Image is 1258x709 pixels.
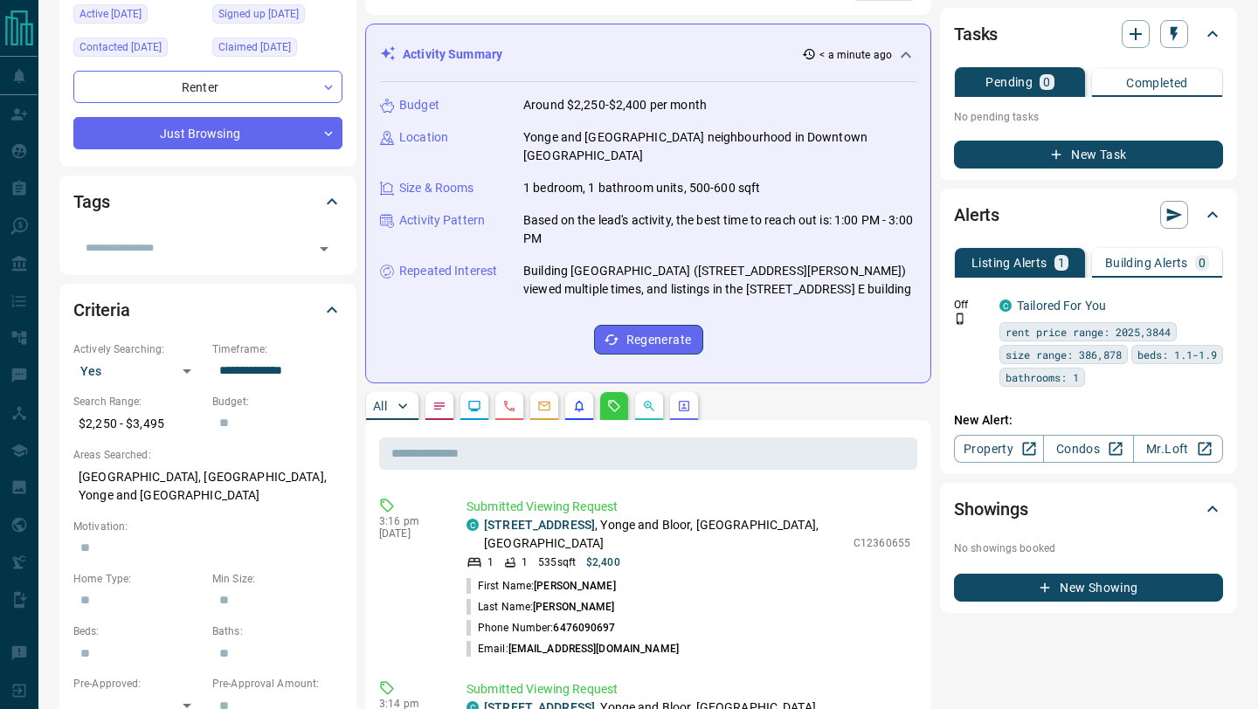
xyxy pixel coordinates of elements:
[379,527,440,540] p: [DATE]
[212,571,342,587] p: Min Size:
[467,641,679,657] p: Email:
[399,211,485,230] p: Activity Pattern
[1006,323,1171,341] span: rent price range: 2025,3844
[523,179,760,197] p: 1 bedroom, 1 bathroom units, 500-600 sqft
[1137,346,1217,363] span: beds: 1.1-1.9
[73,410,204,438] p: $2,250 - $3,495
[73,394,204,410] p: Search Range:
[79,5,142,23] span: Active [DATE]
[954,201,999,229] h2: Alerts
[73,38,204,62] div: Thu Sep 11 2025
[954,574,1223,602] button: New Showing
[73,117,342,149] div: Just Browsing
[467,498,910,516] p: Submitted Viewing Request
[73,71,342,103] div: Renter
[999,299,1012,312] div: condos.ca
[73,296,130,324] h2: Criteria
[572,399,586,413] svg: Listing Alerts
[73,571,204,587] p: Home Type:
[467,578,616,594] p: First Name:
[212,623,342,639] p: Baths:
[971,257,1047,269] p: Listing Alerts
[985,76,1033,88] p: Pending
[954,488,1223,530] div: Showings
[522,554,528,570] p: 1
[523,262,916,299] p: Building [GEOGRAPHIC_DATA] ([STREET_ADDRESS][PERSON_NAME]) viewed multiple times, and listings in...
[380,38,916,71] div: Activity Summary< a minute ago
[212,4,342,29] div: Wed Sep 10 2025
[73,341,204,357] p: Actively Searching:
[212,341,342,357] p: Timeframe:
[854,535,910,551] p: C12360655
[607,399,621,413] svg: Requests
[533,601,614,613] span: [PERSON_NAME]
[399,262,497,280] p: Repeated Interest
[212,676,342,692] p: Pre-Approval Amount:
[954,141,1223,169] button: New Task
[553,622,615,634] span: 6476090697
[218,38,291,56] span: Claimed [DATE]
[523,128,916,165] p: Yonge and [GEOGRAPHIC_DATA] neighbourhood in Downtown [GEOGRAPHIC_DATA]
[954,540,1223,556] p: No showings booked
[954,104,1223,130] p: No pending tasks
[508,643,679,655] span: [EMAIL_ADDRESS][DOMAIN_NAME]
[379,515,440,527] p: 3:16 pm
[487,554,494,570] p: 1
[218,5,299,23] span: Signed up [DATE]
[502,399,516,413] svg: Calls
[73,463,342,510] p: [GEOGRAPHIC_DATA], [GEOGRAPHIC_DATA], Yonge and [GEOGRAPHIC_DATA]
[1043,435,1133,463] a: Condos
[1058,257,1065,269] p: 1
[954,20,998,48] h2: Tasks
[677,399,691,413] svg: Agent Actions
[399,96,439,114] p: Budget
[1017,299,1106,313] a: Tailored For You
[1126,77,1188,89] p: Completed
[538,554,576,570] p: 535 sqft
[373,400,387,412] p: All
[73,289,342,331] div: Criteria
[399,179,474,197] p: Size & Rooms
[467,519,479,531] div: condos.ca
[212,38,342,62] div: Fri Sep 12 2025
[432,399,446,413] svg: Notes
[954,13,1223,55] div: Tasks
[73,519,342,534] p: Motivation:
[954,297,989,313] p: Off
[954,194,1223,236] div: Alerts
[954,313,966,325] svg: Push Notification Only
[73,181,342,223] div: Tags
[73,357,204,385] div: Yes
[642,399,656,413] svg: Opportunities
[819,47,892,63] p: < a minute ago
[586,554,620,570] p: $2,400
[467,599,615,615] p: Last Name:
[399,128,448,147] p: Location
[523,211,916,248] p: Based on the lead's activity, the best time to reach out is: 1:00 PM - 3:00 PM
[523,96,707,114] p: Around $2,250-$2,400 per month
[73,676,204,692] p: Pre-Approved:
[73,623,204,639] p: Beds:
[484,516,845,553] p: , Yonge and Bloor, [GEOGRAPHIC_DATA], [GEOGRAPHIC_DATA]
[954,435,1044,463] a: Property
[1006,346,1122,363] span: size range: 386,878
[594,325,703,354] button: Regenerate
[467,399,481,413] svg: Lead Browsing Activity
[1133,435,1223,463] a: Mr.Loft
[537,399,551,413] svg: Emails
[467,620,616,636] p: Phone Number:
[467,680,910,699] p: Submitted Viewing Request
[79,38,162,56] span: Contacted [DATE]
[73,188,109,216] h2: Tags
[1006,368,1079,386] span: bathrooms: 1
[403,45,502,64] p: Activity Summary
[73,447,342,463] p: Areas Searched:
[954,411,1223,430] p: New Alert:
[534,580,615,592] span: [PERSON_NAME]
[73,4,204,29] div: Thu Sep 11 2025
[212,394,342,410] p: Budget:
[954,495,1028,523] h2: Showings
[1043,76,1050,88] p: 0
[484,518,595,532] a: [STREET_ADDRESS]
[1199,257,1206,269] p: 0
